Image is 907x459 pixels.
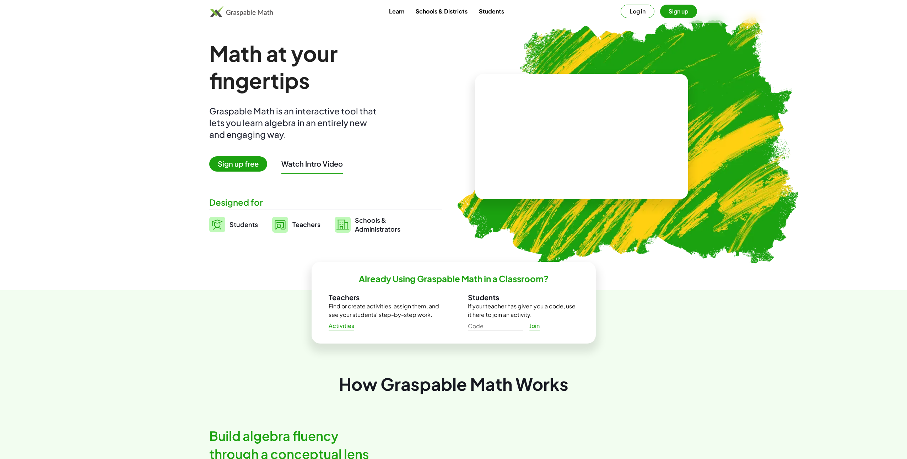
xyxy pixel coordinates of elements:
[209,217,225,232] img: svg%3e
[355,216,400,233] span: Schools & Administrators
[410,5,473,18] a: Schools & Districts
[621,5,654,18] button: Log in
[272,216,320,233] a: Teachers
[335,217,351,233] img: svg%3e
[528,110,635,163] video: What is this? This is dynamic math notation. Dynamic math notation plays a central role in how Gr...
[209,156,267,172] span: Sign up free
[281,159,343,168] button: Watch Intro Video
[660,5,697,18] button: Sign up
[383,5,410,18] a: Learn
[209,372,698,396] div: How Graspable Math Works
[209,216,258,233] a: Students
[209,105,380,140] div: Graspable Math is an interactive tool that lets you learn algebra in an entirely new and engaging...
[468,293,579,302] h3: Students
[529,322,540,330] span: Join
[209,40,435,94] h1: Math at your fingertips
[230,220,258,228] span: Students
[292,220,320,228] span: Teachers
[329,293,439,302] h3: Teachers
[323,319,360,332] a: Activities
[359,273,549,284] h2: Already Using Graspable Math in a Classroom?
[468,302,579,319] p: If your teacher has given you a code, use it here to join an activity.
[473,5,510,18] a: Students
[335,216,400,233] a: Schools &Administrators
[329,302,439,319] p: Find or create activities, assign them, and see your students' step-by-step work.
[329,322,355,330] span: Activities
[272,217,288,233] img: svg%3e
[523,319,546,332] a: Join
[209,196,442,208] div: Designed for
